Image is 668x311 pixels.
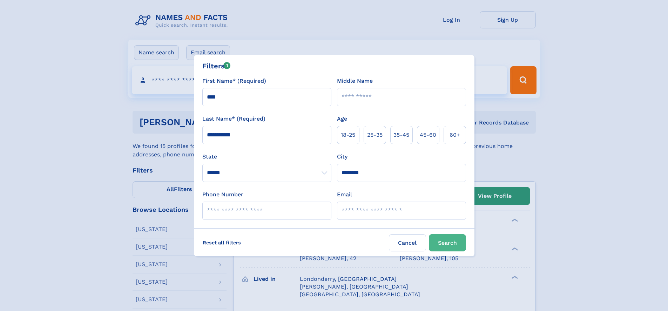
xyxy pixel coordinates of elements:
[337,77,373,85] label: Middle Name
[337,115,347,123] label: Age
[202,190,243,199] label: Phone Number
[337,190,352,199] label: Email
[337,153,348,161] label: City
[367,131,383,139] span: 25‑35
[202,115,265,123] label: Last Name* (Required)
[202,77,266,85] label: First Name* (Required)
[341,131,355,139] span: 18‑25
[202,153,331,161] label: State
[420,131,436,139] span: 45‑60
[202,61,231,71] div: Filters
[198,234,245,251] label: Reset all filters
[450,131,460,139] span: 60+
[393,131,409,139] span: 35‑45
[389,234,426,251] label: Cancel
[429,234,466,251] button: Search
